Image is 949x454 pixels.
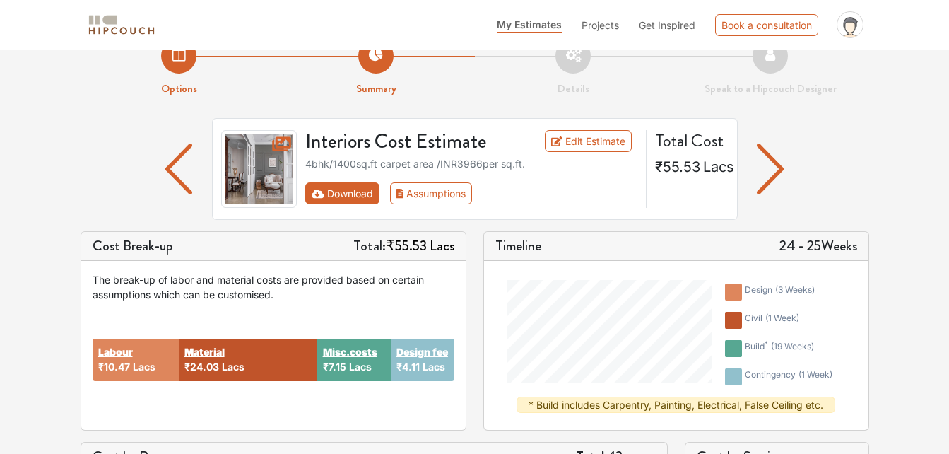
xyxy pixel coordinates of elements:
h5: Cost Break-up [93,238,173,255]
span: Get Inspired [639,19,695,31]
span: ( 1 week ) [798,369,832,380]
span: ( 1 week ) [765,313,799,323]
button: Misc.costs [323,344,377,359]
h3: Interiors Cost Estimate [297,130,529,154]
div: build [745,340,814,357]
a: Edit Estimate [545,130,632,152]
img: arrow left [757,144,784,194]
div: Book a consultation [715,14,818,36]
strong: Summary [356,81,396,96]
button: Download [305,182,379,204]
span: Lacs [222,361,244,373]
span: Lacs [430,235,454,256]
span: logo-horizontal.svg [86,9,157,41]
h4: Total Cost [655,130,726,151]
button: Material [184,344,225,359]
img: logo-horizontal.svg [86,13,157,37]
img: gallery [221,130,297,208]
div: contingency [745,368,832,385]
strong: Speak to a Hipcouch Designer [705,81,837,96]
span: Lacs [133,361,155,373]
div: The break-up of labor and material costs are provided based on certain assumptions which can be c... [93,272,454,302]
span: ₹7.15 [323,361,346,373]
div: * Build includes Carpentry, Painting, Electrical, False Ceiling etc. [517,397,835,413]
span: Lacs [423,361,445,373]
h5: Timeline [495,238,541,255]
h5: Total: [353,238,454,255]
span: Lacs [703,158,734,175]
span: Lacs [349,361,372,373]
span: ₹10.47 [98,361,130,373]
button: Assumptions [390,182,473,204]
strong: Options [161,81,197,96]
span: ₹24.03 [184,361,219,373]
button: Labour [98,344,133,359]
h5: 24 - 25 Weeks [779,238,857,255]
span: ₹4.11 [396,361,420,373]
div: civil [745,312,799,329]
div: First group [305,182,483,204]
span: My Estimates [497,18,562,30]
span: ( 19 weeks ) [771,341,814,351]
span: ₹55.53 [386,235,427,256]
div: 4bhk / 1400 sq.ft carpet area /INR 3966 per sq.ft. [305,156,637,171]
div: design [745,284,815,301]
span: ( 3 weeks ) [775,284,815,295]
span: ₹55.53 [655,158,700,175]
img: arrow left [165,144,193,194]
span: Projects [582,19,619,31]
button: Design fee [396,344,448,359]
strong: Details [558,81,589,96]
div: Toolbar with button groups [305,182,637,204]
